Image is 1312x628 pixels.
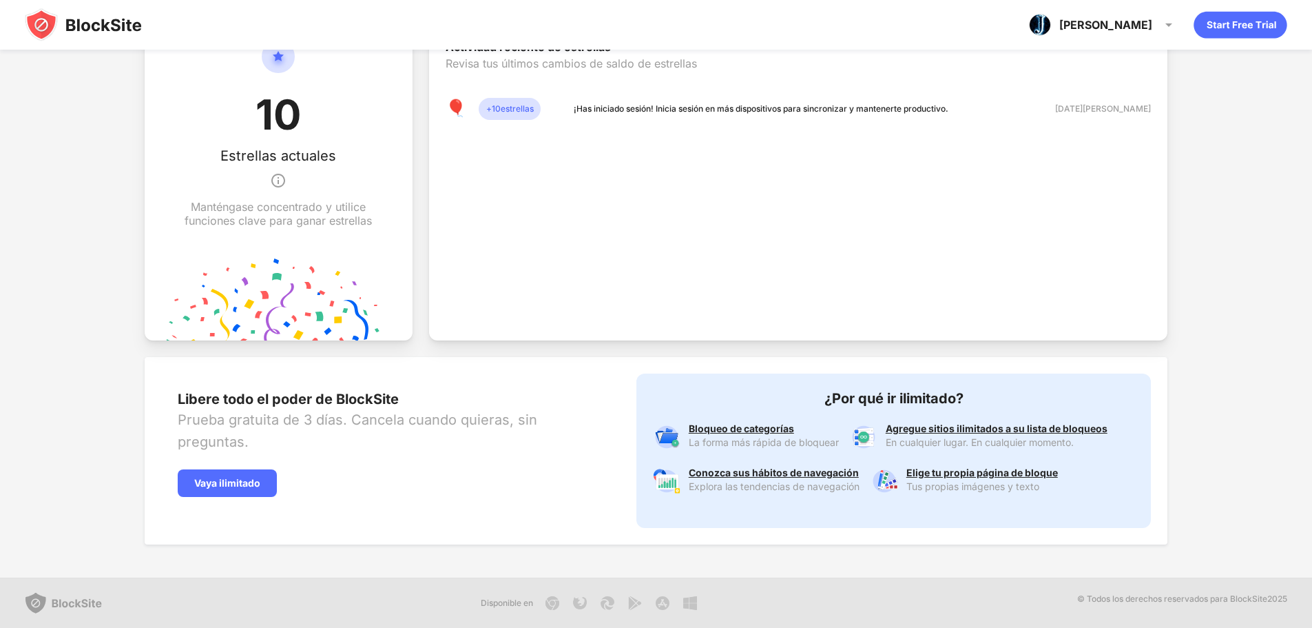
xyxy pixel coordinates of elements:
font: Bloqueo de categorías [689,423,794,434]
font: Conozca sus hábitos de navegación [689,467,859,478]
font: Vaya ilimitado [194,477,260,489]
img: premium-insights.svg [653,467,680,495]
font: La forma más rápida de bloquear [689,436,839,448]
font: 2025 [1267,594,1287,604]
font: Explora las tendencias de navegación [689,480,860,492]
div: animación [1194,11,1287,39]
font: Libere todo el poder de BlockSite [178,391,399,407]
font: Prueba gratuita de 3 días. Cancela cuando quieras, sin preguntas. [178,412,537,450]
font: [PERSON_NAME] [1059,18,1152,32]
font: Manténgase concentrado y utilice funciones clave para ganar estrellas [185,200,372,227]
font: Agregue sitios ilimitados a su lista de bloqueos [886,423,1107,434]
font: [DATE][PERSON_NAME] [1055,103,1151,114]
font: ¡Has iniciado sesión! Inicia sesión en más dispositivos para sincronizar y mantenerte productivo. [574,103,948,114]
font: estrellas [501,103,534,114]
font: ¿Por qué ir ilimitado? [824,390,964,407]
img: premium-unlimited-blocklist.svg [850,423,877,451]
img: premium-category.svg [653,423,680,451]
font: 🎈 [446,98,466,118]
img: blocksite-icon-black.svg [25,8,142,41]
font: + [486,103,492,114]
font: En cualquier lugar. En cualquier momento. [886,436,1074,448]
font: 10 [256,90,301,139]
img: points-confetti.svg [167,258,390,341]
font: Revisa tus últimos cambios de saldo de estrellas [446,57,697,70]
img: premium-customize-block-page.svg [871,467,898,495]
font: © Todos los derechos reservados para BlockSite [1077,594,1267,604]
font: Estrellas actuales [220,148,336,164]
img: ACg8ocIT5QX2-kMLBXQlbXPtXQ4lpOJc2CGclilGs1e-I4reZ61Asx8=s96-c [1029,14,1051,36]
font: Disponible en [481,598,533,608]
font: Elige tu propia página de bloque [906,467,1058,478]
img: blocksite-logo-grey.svg [25,592,102,614]
font: Tus propias imágenes y texto [906,480,1039,492]
font: 10 [492,103,501,114]
img: info.svg [270,164,287,197]
img: circle-star.svg [262,40,295,90]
